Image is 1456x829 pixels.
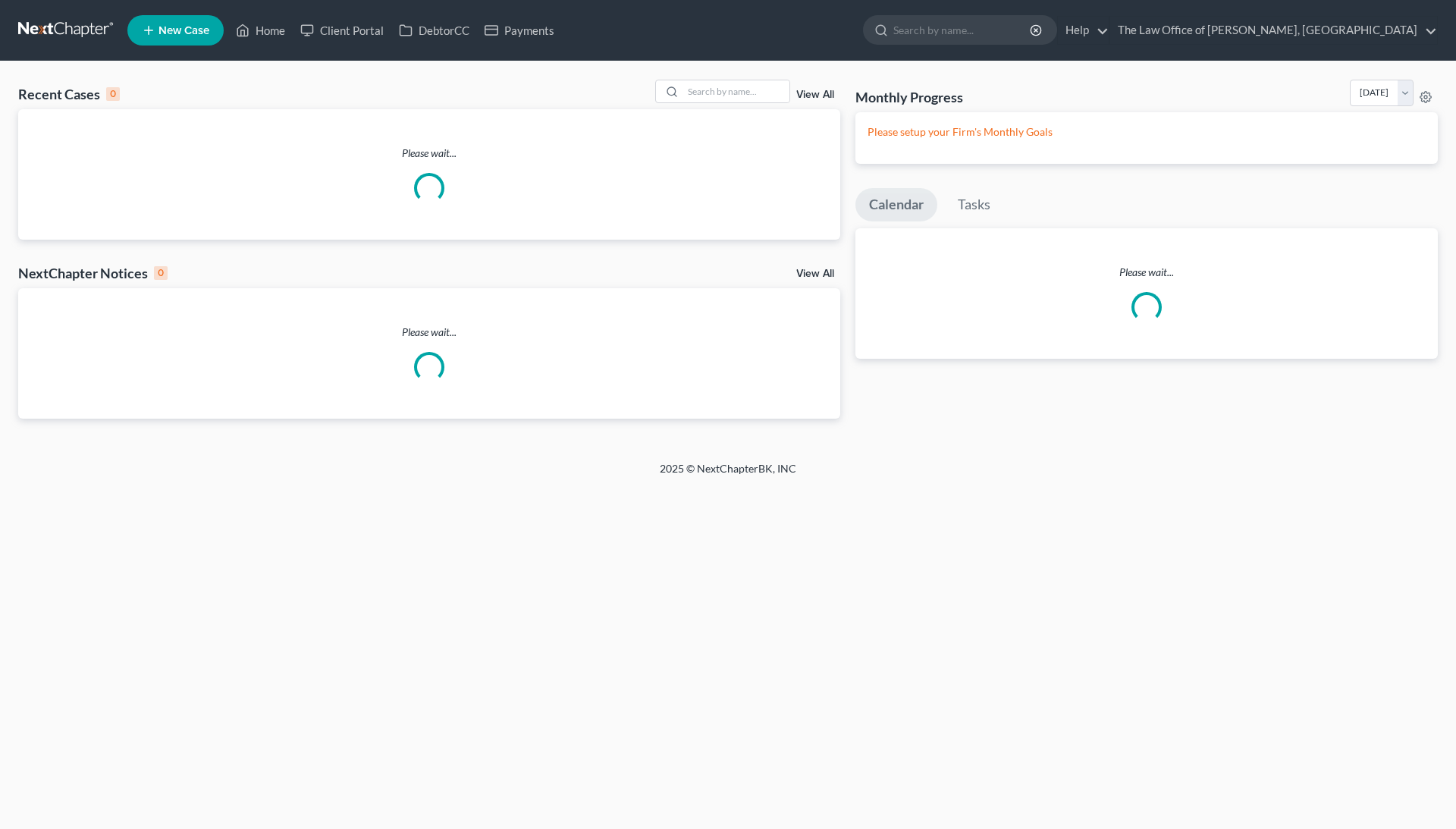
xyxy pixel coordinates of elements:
a: Help [1058,17,1109,44]
p: Please setup your Firm's Monthly Goals [868,124,1426,140]
a: Client Portal [293,17,391,44]
a: Tasks [944,188,1004,221]
div: Recent Cases [18,85,120,103]
p: Please wait... [18,146,840,161]
h3: Monthly Progress [855,88,963,106]
input: Search by name... [683,80,789,102]
a: DebtorCC [391,17,477,44]
a: The Law Office of [PERSON_NAME], [GEOGRAPHIC_DATA] [1110,17,1437,44]
div: 0 [106,87,120,101]
p: Please wait... [855,265,1438,280]
div: NextChapter Notices [18,264,168,282]
input: Search by name... [893,16,1032,44]
a: Home [228,17,293,44]
p: Please wait... [18,325,840,340]
a: View All [796,268,834,279]
span: New Case [158,25,209,36]
a: Calendar [855,188,937,221]
a: View All [796,89,834,100]
div: 0 [154,266,168,280]
div: 2025 © NextChapterBK, INC [296,461,1160,488]
a: Payments [477,17,562,44]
